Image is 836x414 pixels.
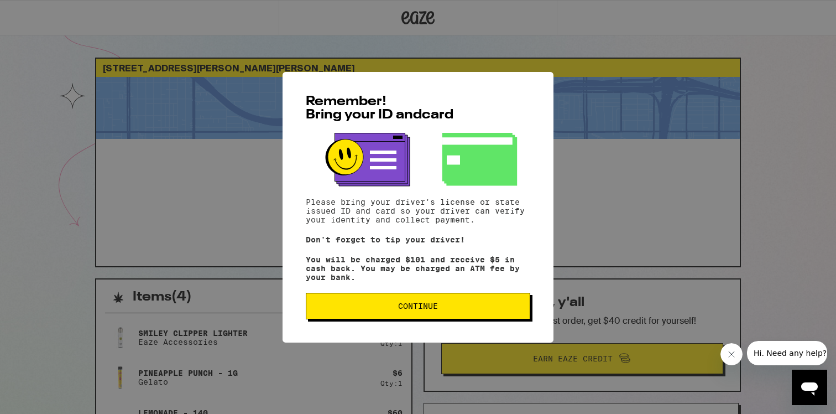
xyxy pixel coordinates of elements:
p: Don't forget to tip your driver! [306,235,530,244]
iframe: Button to launch messaging window [792,370,827,405]
span: Continue [398,302,438,310]
iframe: Message from company [747,341,827,365]
p: You will be charged $101 and receive $5 in cash back. You may be charged an ATM fee by your bank. [306,255,530,282]
p: Please bring your driver's license or state issued ID and card so your driver can verify your ide... [306,198,530,224]
span: Remember! Bring your ID and card [306,95,453,122]
iframe: Close message [720,343,743,365]
button: Continue [306,293,530,319]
